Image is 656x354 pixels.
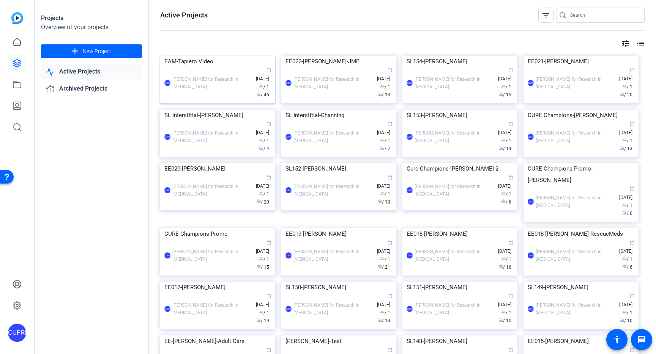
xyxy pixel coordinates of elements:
[620,92,624,96] span: radio
[541,11,550,20] mat-icon: filter_list
[41,64,142,80] a: Active Projects
[259,84,263,88] span: group
[622,257,632,262] span: / 1
[377,122,392,135] span: [DATE]
[501,138,506,142] span: group
[256,264,261,269] span: radio
[630,68,634,72] span: calendar_today
[11,12,23,24] img: blue-gradient.svg
[528,56,634,67] div: EE021-[PERSON_NAME]
[388,68,392,72] span: calendar_today
[293,75,373,91] div: [PERSON_NAME] for Research in [MEDICAL_DATA]
[498,92,503,96] span: radio
[293,183,373,198] div: [PERSON_NAME] for Research in [MEDICAL_DATA]
[415,129,494,144] div: [PERSON_NAME] for Research in [MEDICAL_DATA]
[377,265,390,270] span: / 21
[266,240,271,245] span: calendar_today
[619,122,634,135] span: [DATE]
[536,301,615,316] div: [PERSON_NAME] for Research in [MEDICAL_DATA]
[172,183,252,198] div: [PERSON_NAME] for Research in [MEDICAL_DATA]
[498,265,511,270] span: / 16
[498,146,503,150] span: radio
[266,68,271,72] span: calendar_today
[285,110,392,121] div: SL Interstitial-Channing
[622,84,627,88] span: group
[285,163,392,174] div: SL152-[PERSON_NAME]
[388,240,392,245] span: calendar_today
[630,122,634,126] span: calendar_today
[415,248,494,263] div: [PERSON_NAME] for Research in [MEDICAL_DATA]
[380,310,390,315] span: / 1
[259,310,269,315] span: / 1
[528,110,634,121] div: CURE Champions-[PERSON_NAME]
[528,134,534,140] div: CUFRIE
[620,92,632,97] span: / 20
[172,301,252,316] div: [PERSON_NAME] for Research in [MEDICAL_DATA]
[622,256,627,261] span: group
[407,335,513,347] div: SL148-[PERSON_NAME]
[501,310,511,315] span: / 1
[377,241,392,254] span: [DATE]
[620,146,632,151] span: / 13
[536,129,615,144] div: [PERSON_NAME] for Research in [MEDICAL_DATA]
[501,191,506,196] span: group
[509,68,513,72] span: calendar_today
[498,264,503,269] span: radio
[70,47,80,56] mat-icon: add
[388,348,392,352] span: calendar_today
[164,110,271,121] div: SL Interstitial-[PERSON_NAME]
[509,348,513,352] span: calendar_today
[256,265,269,270] span: / 15
[256,199,261,204] span: radio
[509,240,513,245] span: calendar_today
[528,335,634,347] div: EE015-[PERSON_NAME]
[622,310,627,314] span: group
[259,138,269,143] span: / 1
[620,318,632,323] span: / 10
[380,257,390,262] span: / 1
[377,318,382,322] span: radio
[498,92,511,97] span: / 15
[501,138,511,143] span: / 1
[377,264,382,269] span: radio
[536,75,615,91] div: [PERSON_NAME] for Research in [MEDICAL_DATA]
[164,306,170,312] div: CUFRIE
[285,80,292,86] div: CUFRIE
[41,44,142,58] button: New Project
[407,110,513,121] div: SL153-[PERSON_NAME]
[259,146,263,150] span: radio
[536,248,615,263] div: [PERSON_NAME] for Research in [MEDICAL_DATA]
[501,310,506,314] span: group
[259,191,269,197] span: / 1
[285,134,292,140] div: CUFRIE
[622,203,632,208] span: / 1
[498,146,511,151] span: / 14
[415,301,494,316] div: [PERSON_NAME] for Research in [MEDICAL_DATA]
[501,256,506,261] span: group
[377,92,390,97] span: / 13
[388,175,392,180] span: calendar_today
[377,92,382,96] span: radio
[528,199,534,205] div: CUFRIE
[41,81,142,97] a: Archived Projects
[622,210,627,215] span: radio
[164,80,170,86] div: CUFRIE
[509,122,513,126] span: calendar_today
[498,122,513,135] span: [DATE]
[570,11,639,20] input: Search
[498,318,511,323] span: / 10
[536,194,615,209] div: [PERSON_NAME] for Research in [MEDICAL_DATA]
[172,75,252,91] div: [PERSON_NAME] for Research in [MEDICAL_DATA]
[622,138,632,143] span: / 1
[172,248,252,263] div: [PERSON_NAME] for Research in [MEDICAL_DATA]
[622,211,632,216] span: / 6
[380,138,390,143] span: / 1
[377,199,390,205] span: / 10
[293,129,373,144] div: [PERSON_NAME] for Research in [MEDICAL_DATA]
[407,306,413,312] div: CUFRIE
[164,335,271,347] div: EE-[PERSON_NAME]-Adult Care
[612,335,621,344] mat-icon: accessibility
[501,257,511,262] span: / 1
[285,228,392,240] div: EE019-[PERSON_NAME]
[501,84,511,89] span: / 1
